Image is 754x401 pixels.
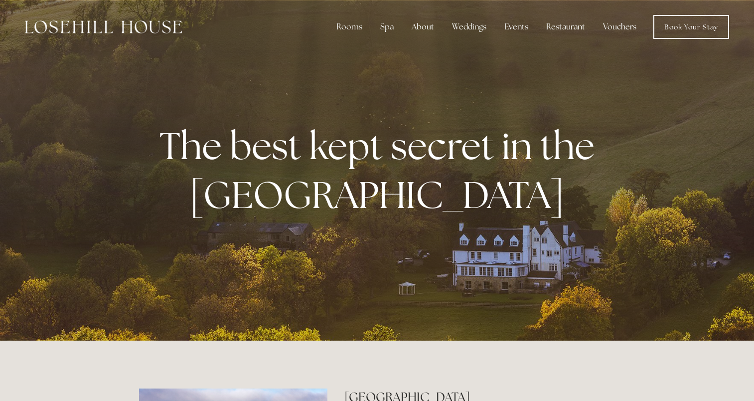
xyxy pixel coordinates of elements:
[538,17,593,37] div: Restaurant
[496,17,536,37] div: Events
[372,17,402,37] div: Spa
[404,17,442,37] div: About
[444,17,494,37] div: Weddings
[25,20,182,33] img: Losehill House
[595,17,644,37] a: Vouchers
[653,15,729,39] a: Book Your Stay
[328,17,370,37] div: Rooms
[159,121,603,219] strong: The best kept secret in the [GEOGRAPHIC_DATA]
